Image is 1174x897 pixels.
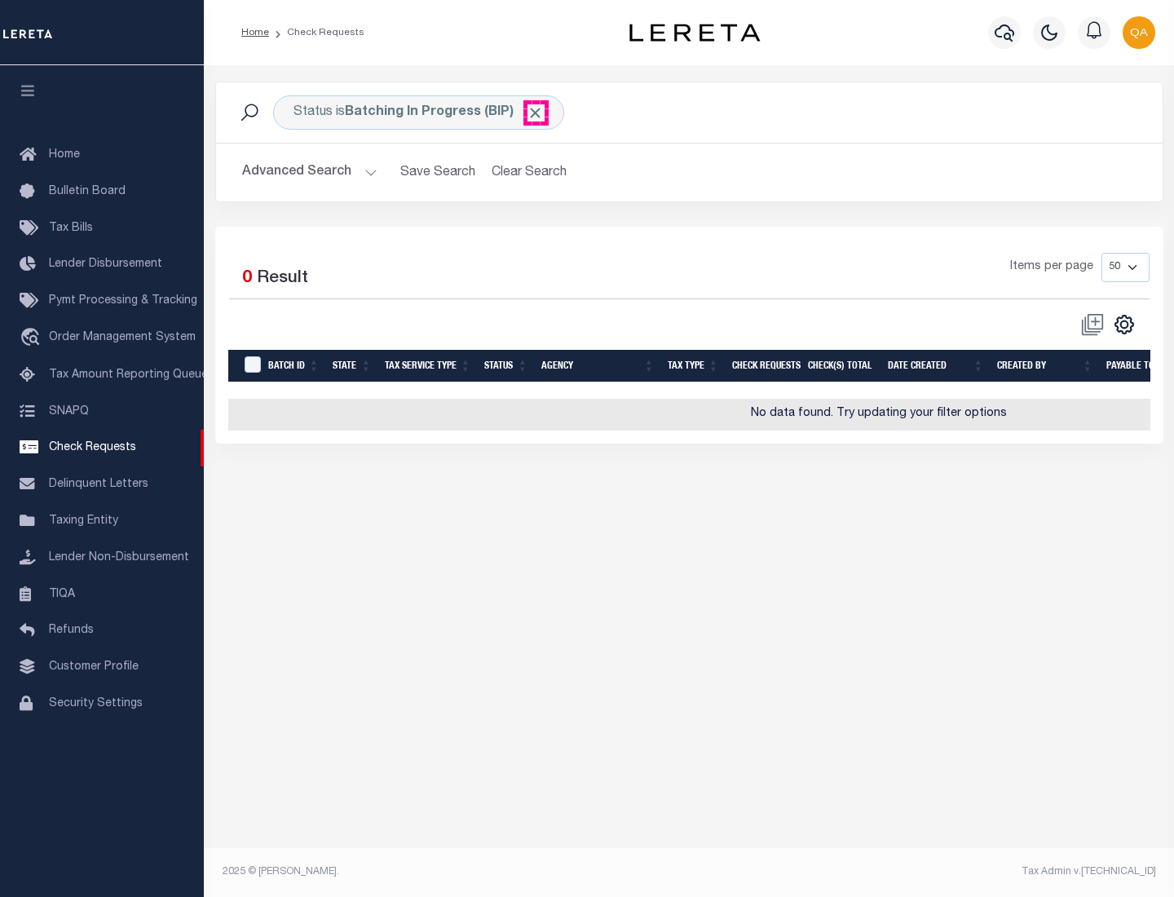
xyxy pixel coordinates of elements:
[49,479,148,490] span: Delinquent Letters
[20,328,46,349] i: travel_explore
[49,552,189,563] span: Lender Non-Disbursement
[242,157,377,188] button: Advanced Search
[49,698,143,709] span: Security Settings
[345,106,544,119] b: Batching In Progress (BIP)
[49,661,139,673] span: Customer Profile
[1010,258,1093,276] span: Items per page
[701,864,1156,879] div: Tax Admin v.[TECHNICAL_ID]
[49,223,93,234] span: Tax Bills
[273,95,564,130] div: Status is
[49,515,118,527] span: Taxing Entity
[262,350,326,383] th: Batch Id: activate to sort column ascending
[485,157,574,188] button: Clear Search
[49,588,75,599] span: TIQA
[527,104,544,122] span: Click to Remove
[661,350,726,383] th: Tax Type: activate to sort column ascending
[49,442,136,453] span: Check Requests
[726,350,801,383] th: Check Requests
[49,186,126,197] span: Bulletin Board
[801,350,881,383] th: Check(s) Total
[49,332,196,343] span: Order Management System
[378,350,478,383] th: Tax Service Type: activate to sort column ascending
[991,350,1100,383] th: Created By: activate to sort column ascending
[391,157,485,188] button: Save Search
[241,28,269,38] a: Home
[1123,16,1155,49] img: svg+xml;base64,PHN2ZyB4bWxucz0iaHR0cDovL3d3dy53My5vcmcvMjAwMC9zdmciIHBvaW50ZXItZXZlbnRzPSJub25lIi...
[478,350,535,383] th: Status: activate to sort column ascending
[535,350,661,383] th: Agency: activate to sort column ascending
[49,149,80,161] span: Home
[242,270,252,287] span: 0
[49,369,208,381] span: Tax Amount Reporting Queue
[49,405,89,417] span: SNAPQ
[326,350,378,383] th: State: activate to sort column ascending
[881,350,991,383] th: Date Created: activate to sort column ascending
[269,25,364,40] li: Check Requests
[49,295,197,307] span: Pymt Processing & Tracking
[210,864,690,879] div: 2025 © [PERSON_NAME].
[49,258,162,270] span: Lender Disbursement
[257,266,308,292] label: Result
[629,24,760,42] img: logo-dark.svg
[49,625,94,636] span: Refunds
